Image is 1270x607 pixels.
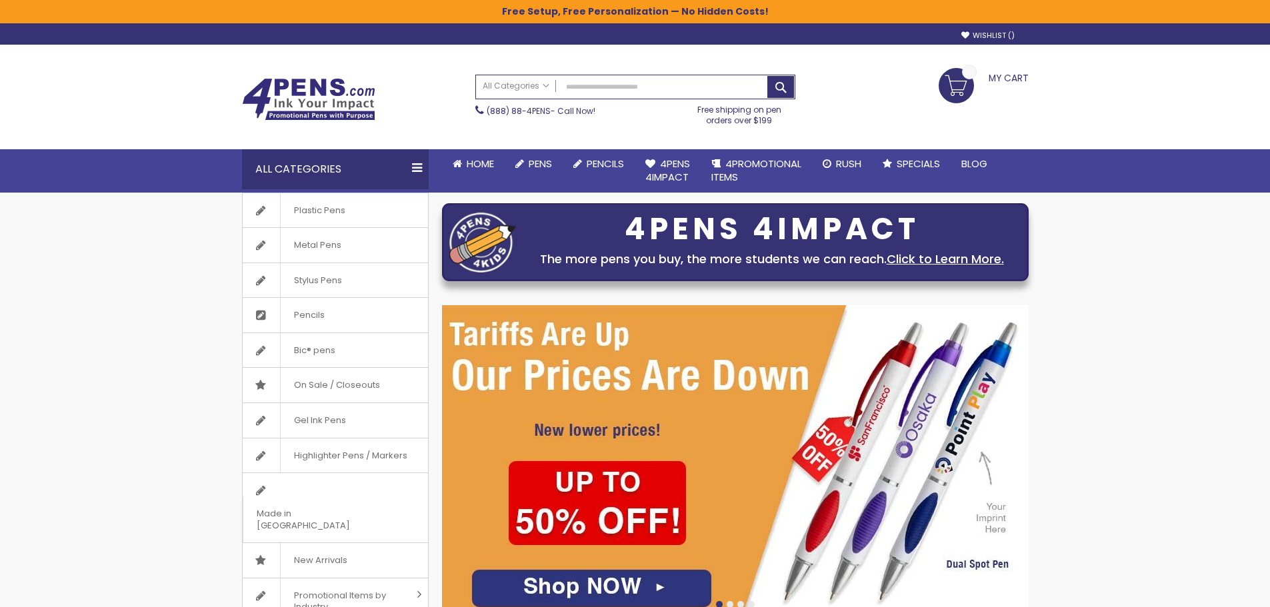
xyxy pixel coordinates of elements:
span: Highlighter Pens / Markers [280,438,421,473]
a: Metal Pens [243,228,428,263]
span: Blog [961,157,987,171]
a: Wishlist [961,31,1015,41]
a: 4Pens4impact [635,149,701,193]
img: 4Pens Custom Pens and Promotional Products [242,78,375,121]
span: Pencils [587,157,624,171]
div: 4PENS 4IMPACT [523,215,1021,243]
a: On Sale / Closeouts [243,368,428,402]
a: Pencils [243,298,428,332]
a: Pencils [563,149,635,179]
div: The more pens you buy, the more students we can reach. [523,250,1021,269]
a: Home [442,149,505,179]
span: All Categories [483,81,549,91]
span: Plastic Pens [280,193,359,228]
a: Blog [951,149,998,179]
span: Pens [529,157,552,171]
img: four_pen_logo.png [449,212,516,273]
a: Rush [812,149,872,179]
a: 4PROMOTIONALITEMS [701,149,812,193]
a: New Arrivals [243,543,428,578]
a: Click to Learn More. [887,251,1004,267]
a: Plastic Pens [243,193,428,228]
a: Highlighter Pens / Markers [243,438,428,473]
span: Metal Pens [280,228,355,263]
span: 4Pens 4impact [645,157,690,184]
a: (888) 88-4PENS [487,105,551,117]
a: Made in [GEOGRAPHIC_DATA] [243,473,428,542]
a: Specials [872,149,951,179]
span: New Arrivals [280,543,361,578]
span: Made in [GEOGRAPHIC_DATA] [243,496,395,542]
div: Free shipping on pen orders over $199 [683,99,795,126]
a: Gel Ink Pens [243,403,428,438]
span: Pencils [280,298,338,332]
a: Bic® pens [243,333,428,368]
span: 4PROMOTIONAL ITEMS [711,157,801,184]
span: Home [467,157,494,171]
div: All Categories [242,149,429,189]
span: On Sale / Closeouts [280,368,393,402]
span: Gel Ink Pens [280,403,359,438]
span: Bic® pens [280,333,349,368]
span: Stylus Pens [280,263,355,298]
span: Rush [836,157,861,171]
a: Stylus Pens [243,263,428,298]
a: All Categories [476,75,556,97]
a: Pens [505,149,563,179]
span: - Call Now! [487,105,595,117]
span: Specials [897,157,940,171]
